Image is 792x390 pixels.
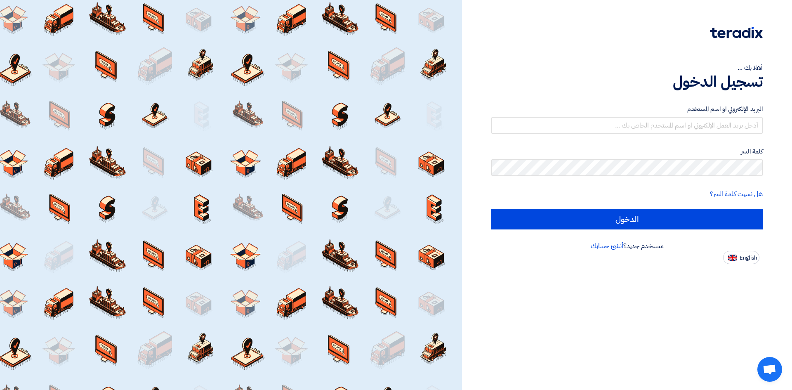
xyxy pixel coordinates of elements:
img: en-US.png [728,255,737,261]
h1: تسجيل الدخول [491,73,763,91]
input: الدخول [491,209,763,229]
div: أهلا بك ... [491,63,763,73]
a: أنشئ حسابك [591,241,623,251]
button: English [723,251,759,264]
input: أدخل بريد العمل الإلكتروني او اسم المستخدم الخاص بك ... [491,117,763,134]
div: مستخدم جديد؟ [491,241,763,251]
a: هل نسيت كلمة السر؟ [710,189,763,199]
label: كلمة السر [491,147,763,156]
img: Teradix logo [710,27,763,38]
label: البريد الإلكتروني او اسم المستخدم [491,104,763,114]
div: Open chat [757,357,782,382]
span: English [740,255,757,261]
